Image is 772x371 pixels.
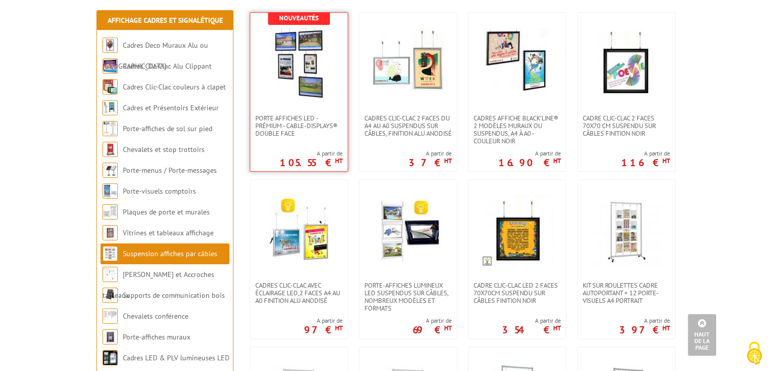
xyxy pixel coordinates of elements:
a: Cadres affiche Black’Line® 2 modèles muraux ou suspendus, A4 à A0 - couleur noir [468,114,566,145]
span: Cadres Clic-Clac 2 faces du A4 au A0 suspendus sur câbles, finition alu anodisé [364,114,452,137]
img: Cookies (fenêtre modale) [742,341,767,366]
span: A partir de [498,149,561,158]
a: Cadre Clic-Clac 2 faces 70x70 cm suspendu sur câbles finition noir [578,114,675,137]
a: Cadres Clic-Clac couleurs à clapet [123,82,226,91]
a: Vitrines et tableaux affichage [123,228,214,237]
img: Cadre Clic-Clac 2 faces 70x70 cm suspendu sur câbles finition noir [591,28,662,99]
p: 116 € [621,160,670,166]
span: A partir de [621,149,670,158]
img: Chevalets conférence [103,308,118,324]
img: Suspension affiches par câbles [103,246,118,261]
span: Cadre Clic-Clac 2 faces 70x70 cm suspendu sur câbles finition noir [583,114,670,137]
img: Porte-affiches de sol sur pied [103,121,118,136]
span: Porte-affiches lumineux LED suspendus sur câbles, nombreux modèles et formats [364,282,452,312]
span: A partir de [409,149,452,158]
img: Porte-affiches muraux [103,329,118,345]
sup: HT [662,324,670,332]
img: Cadres LED & PLV lumineuses LED [103,350,118,365]
img: Porte-menus / Porte-messages [103,163,118,178]
p: 354 € [502,327,561,333]
img: Vitrines et tableaux affichage [103,225,118,240]
img: Cimaises et Accroches tableaux [103,267,118,282]
a: Cadres LED & PLV lumineuses LED [123,353,229,362]
span: Cadre Clic-Clac LED 2 faces 70x70cm suspendu sur câbles finition noir [474,282,561,304]
a: Cadres Deco Muraux Alu ou [GEOGRAPHIC_DATA] [103,41,208,71]
img: Cadres Deco Muraux Alu ou Bois [103,38,118,53]
span: A partir de [502,317,561,325]
img: Cadres Clic-Clac couleurs à clapet [103,79,118,95]
img: Porte Affiches LED - Prémium - Cable-Displays® Double face [263,28,334,99]
sup: HT [335,157,343,165]
a: Kit sur roulettes cadre autoportant + 12 porte-visuels A4 Portrait [578,282,675,304]
img: Chevalets et stop trottoirs [103,142,118,157]
a: Chevalets et stop trottoirs [123,145,205,154]
a: Porte-affiches muraux [123,332,190,342]
span: A partir de [619,317,670,325]
img: Cadre Clic-Clac LED 2 faces 70x70cm suspendu sur câbles finition noir [482,195,553,266]
a: Cadres clic-clac avec éclairage LED,2 Faces A4 au A0 finition Alu Anodisé [250,282,348,304]
sup: HT [553,324,561,332]
a: Porte-visuels comptoirs [123,187,196,196]
span: A partir de [280,149,343,158]
img: Kit sur roulettes cadre autoportant + 12 porte-visuels A4 Portrait [591,195,662,266]
img: Plaques de porte et murales [103,204,118,220]
span: Kit sur roulettes cadre autoportant + 12 porte-visuels A4 Portrait [583,282,670,304]
span: Porte Affiches LED - Prémium - Cable-Displays® Double face [255,114,343,137]
img: Cadres affiche Black’Line® 2 modèles muraux ou suspendus, A4 à A0 - couleur noir [482,28,553,99]
a: Affichage Cadres et Signalétique [108,16,223,25]
a: Porte Affiches LED - Prémium - Cable-Displays® Double face [250,114,348,137]
img: Cadres Clic-Clac 2 faces du A4 au A0 suspendus sur câbles, finition alu anodisé [373,28,444,99]
sup: HT [335,324,343,332]
span: A partir de [413,317,452,325]
a: Cadre Clic-Clac LED 2 faces 70x70cm suspendu sur câbles finition noir [468,282,566,304]
p: 37 € [409,160,452,166]
p: 397 € [619,327,670,333]
sup: HT [444,157,452,165]
img: Cadres et Présentoirs Extérieur [103,100,118,115]
button: Cookies (fenêtre modale) [736,336,772,371]
img: Porte-affiches lumineux LED suspendus sur câbles, nombreux modèles et formats [373,195,444,266]
span: Cadres affiche Black’Line® 2 modèles muraux ou suspendus, A4 à A0 - couleur noir [474,114,561,145]
a: Porte-affiches de sol sur pied [123,124,212,133]
a: Cadres Clic-Clac Alu Clippant [123,61,212,71]
p: 97 € [304,327,343,333]
span: A partir de [304,317,343,325]
a: Cadres et Présentoirs Extérieur [123,103,219,112]
a: Suspension affiches par câbles [123,249,217,258]
a: Supports de communication bois [123,291,225,300]
img: Cadres clic-clac avec éclairage LED,2 Faces A4 au A0 finition Alu Anodisé [263,195,334,266]
a: Porte-affiches lumineux LED suspendus sur câbles, nombreux modèles et formats [359,282,457,312]
a: Plaques de porte et murales [123,207,210,217]
sup: HT [553,157,561,165]
a: Porte-menus / Porte-messages [123,166,217,175]
a: Haut de la page [688,314,716,356]
a: Cadres Clic-Clac 2 faces du A4 au A0 suspendus sur câbles, finition alu anodisé [359,114,457,137]
sup: HT [444,324,452,332]
a: Chevalets conférence [123,312,188,321]
span: Cadres clic-clac avec éclairage LED,2 Faces A4 au A0 finition Alu Anodisé [255,282,343,304]
b: Nouveautés [279,14,319,22]
sup: HT [662,157,670,165]
a: [PERSON_NAME] et Accroches tableaux [103,270,214,300]
p: 105.55 € [280,160,343,166]
img: Porte-visuels comptoirs [103,183,118,199]
p: 69 € [413,327,452,333]
p: 16.90 € [498,160,561,166]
